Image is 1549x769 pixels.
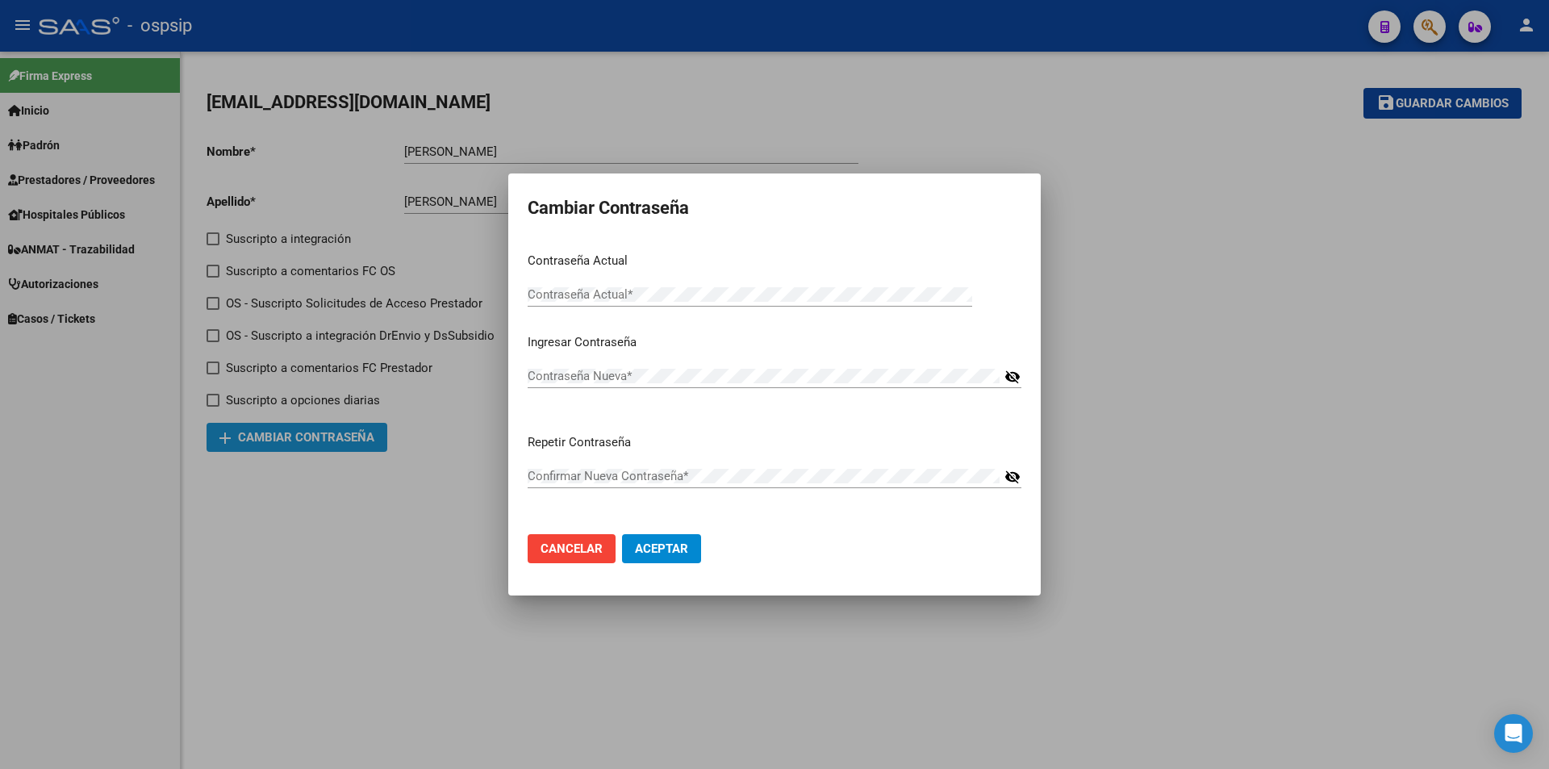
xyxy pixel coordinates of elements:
[528,193,1021,224] h2: Cambiar Contraseña
[635,541,688,556] span: Aceptar
[541,541,603,556] span: Cancelar
[528,252,1021,270] p: Contraseña Actual
[528,534,616,563] button: Cancelar
[528,433,1021,452] p: Repetir Contraseña
[1494,714,1533,753] div: Open Intercom Messenger
[1004,467,1021,487] mat-icon: visibility_off
[528,333,1021,352] p: Ingresar Contraseña
[622,534,701,563] button: Aceptar
[1004,367,1021,387] mat-icon: visibility_off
